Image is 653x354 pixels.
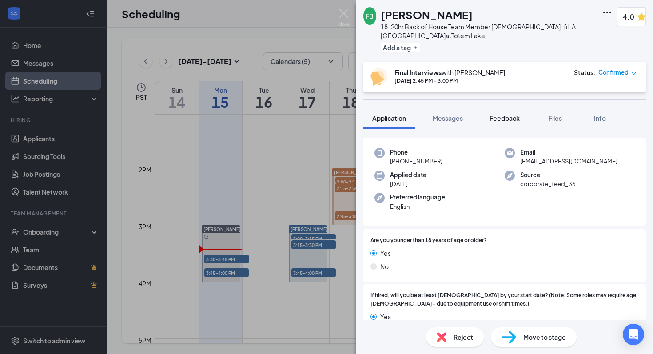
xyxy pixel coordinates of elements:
[598,68,629,77] span: Confirmed
[380,248,391,258] span: Yes
[372,114,406,122] span: Application
[631,70,637,76] span: down
[520,148,617,157] span: Email
[381,43,420,52] button: PlusAdd a tag
[366,12,374,20] div: FB
[520,171,576,179] span: Source
[433,114,463,122] span: Messages
[574,68,596,77] div: Status :
[623,11,634,22] span: 4.0
[390,179,426,188] span: [DATE]
[520,157,617,166] span: [EMAIL_ADDRESS][DOMAIN_NAME]
[490,114,520,122] span: Feedback
[394,77,505,84] div: [DATE] 2:45 PM - 3:00 PM
[381,7,473,22] h1: [PERSON_NAME]
[380,262,389,271] span: No
[413,45,418,50] svg: Plus
[370,291,639,308] span: If hired, will you be at least [DEMOGRAPHIC_DATA] by your start date? (Note: Some roles may requi...
[394,68,505,77] div: with [PERSON_NAME]
[549,114,562,122] span: Files
[390,193,445,202] span: Preferred language
[390,148,442,157] span: Phone
[602,7,613,18] svg: Ellipses
[520,179,576,188] span: corporate_feed_36
[394,68,442,76] b: Final Interviews
[390,202,445,211] span: English
[380,312,391,322] span: Yes
[594,114,606,122] span: Info
[370,236,487,245] span: Are you younger than 18 years of age or older?
[381,22,598,40] div: 18-20hr Back of House Team Member [DEMOGRAPHIC_DATA]-fil-A [GEOGRAPHIC_DATA] at Totem Lake
[454,332,473,342] span: Reject
[523,332,566,342] span: Move to stage
[623,324,644,345] div: Open Intercom Messenger
[390,157,442,166] span: [PHONE_NUMBER]
[390,171,426,179] span: Applied date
